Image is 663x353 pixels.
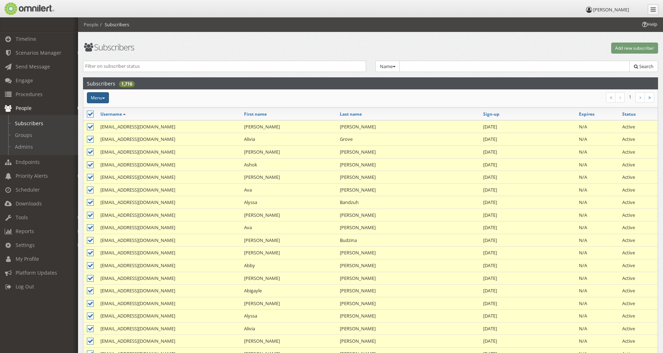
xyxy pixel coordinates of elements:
[336,209,480,221] td: [PERSON_NAME]
[480,335,575,348] td: [DATE]
[16,49,61,56] span: Scenarios Manager
[87,78,115,89] h2: Subscribers
[575,234,619,247] td: N/A
[16,77,33,84] span: Engage
[622,111,636,117] a: Status
[619,171,658,184] td: Active
[336,171,480,184] td: [PERSON_NAME]
[97,133,241,146] td: [EMAIL_ADDRESS][DOMAIN_NAME]
[480,145,575,158] td: [DATE]
[575,221,619,234] td: N/A
[575,285,619,297] td: N/A
[575,196,619,209] td: N/A
[619,145,658,158] td: Active
[241,145,336,158] td: [PERSON_NAME]
[480,259,575,272] td: [DATE]
[16,105,32,111] span: People
[241,234,336,247] td: [PERSON_NAME]
[340,111,362,117] a: Last name
[97,196,241,209] td: [EMAIL_ADDRESS][DOMAIN_NAME]
[336,183,480,196] td: [PERSON_NAME]
[98,21,129,28] li: Subscribers
[619,120,658,133] td: Active
[575,183,619,196] td: N/A
[241,221,336,234] td: Ava
[83,43,366,52] h1: Subscribers
[336,234,480,247] td: Budzina
[97,310,241,322] td: [EMAIL_ADDRESS][DOMAIN_NAME]
[241,196,336,209] td: Alyssa
[629,61,658,72] button: Search
[625,92,636,102] li: 1
[606,92,615,103] a: First
[575,120,619,133] td: N/A
[97,209,241,221] td: [EMAIL_ADDRESS][DOMAIN_NAME]
[593,6,629,13] span: [PERSON_NAME]
[611,43,658,54] button: Add new subscriber
[480,297,575,310] td: [DATE]
[480,171,575,184] td: [DATE]
[336,221,480,234] td: [PERSON_NAME]
[336,247,480,259] td: [PERSON_NAME]
[336,259,480,272] td: [PERSON_NAME]
[97,158,241,171] td: [EMAIL_ADDRESS][DOMAIN_NAME]
[480,285,575,297] td: [DATE]
[97,221,241,234] td: [EMAIL_ADDRESS][DOMAIN_NAME]
[619,209,658,221] td: Active
[241,120,336,133] td: [PERSON_NAME]
[579,111,595,117] a: Expires
[619,247,658,259] td: Active
[635,92,645,103] a: Next
[244,111,267,117] a: First name
[85,63,364,70] input: Filter on subscriber status
[648,4,658,15] a: Collapse Menu
[575,145,619,158] td: N/A
[16,91,43,98] span: Procedures
[336,272,480,285] td: [PERSON_NAME]
[16,35,36,42] span: Timeline
[97,183,241,196] td: [EMAIL_ADDRESS][DOMAIN_NAME]
[16,283,34,290] span: Log Out
[241,247,336,259] td: [PERSON_NAME]
[241,133,336,146] td: Alivia
[97,297,241,310] td: [EMAIL_ADDRESS][DOMAIN_NAME]
[480,247,575,259] td: [DATE]
[97,259,241,272] td: [EMAIL_ADDRESS][DOMAIN_NAME]
[16,242,35,248] span: Settings
[16,269,57,276] span: Platform Updates
[480,133,575,146] td: [DATE]
[619,158,658,171] td: Active
[16,159,40,165] span: Endpoints
[16,214,28,221] span: Tools
[575,259,619,272] td: N/A
[619,234,658,247] td: Active
[619,196,658,209] td: Active
[241,297,336,310] td: [PERSON_NAME]
[16,186,40,193] span: Scheduler
[100,111,122,117] a: Username
[575,171,619,184] td: N/A
[241,171,336,184] td: [PERSON_NAME]
[480,209,575,221] td: [DATE]
[480,234,575,247] td: [DATE]
[575,272,619,285] td: N/A
[16,172,48,179] span: Priority Alerts
[16,200,42,207] span: Downloads
[375,61,400,72] button: Name
[336,133,480,146] td: Grove
[241,310,336,322] td: Alyssa
[480,158,575,171] td: [DATE]
[97,171,241,184] td: [EMAIL_ADDRESS][DOMAIN_NAME]
[575,133,619,146] td: N/A
[619,322,658,335] td: Active
[639,63,653,70] span: Search
[241,259,336,272] td: Abby
[480,310,575,322] td: [DATE]
[480,196,575,209] td: [DATE]
[645,92,654,103] a: Last
[575,209,619,221] td: N/A
[97,272,241,285] td: [EMAIL_ADDRESS][DOMAIN_NAME]
[336,310,480,322] td: [PERSON_NAME]
[97,234,241,247] td: [EMAIL_ADDRESS][DOMAIN_NAME]
[336,322,480,335] td: [PERSON_NAME]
